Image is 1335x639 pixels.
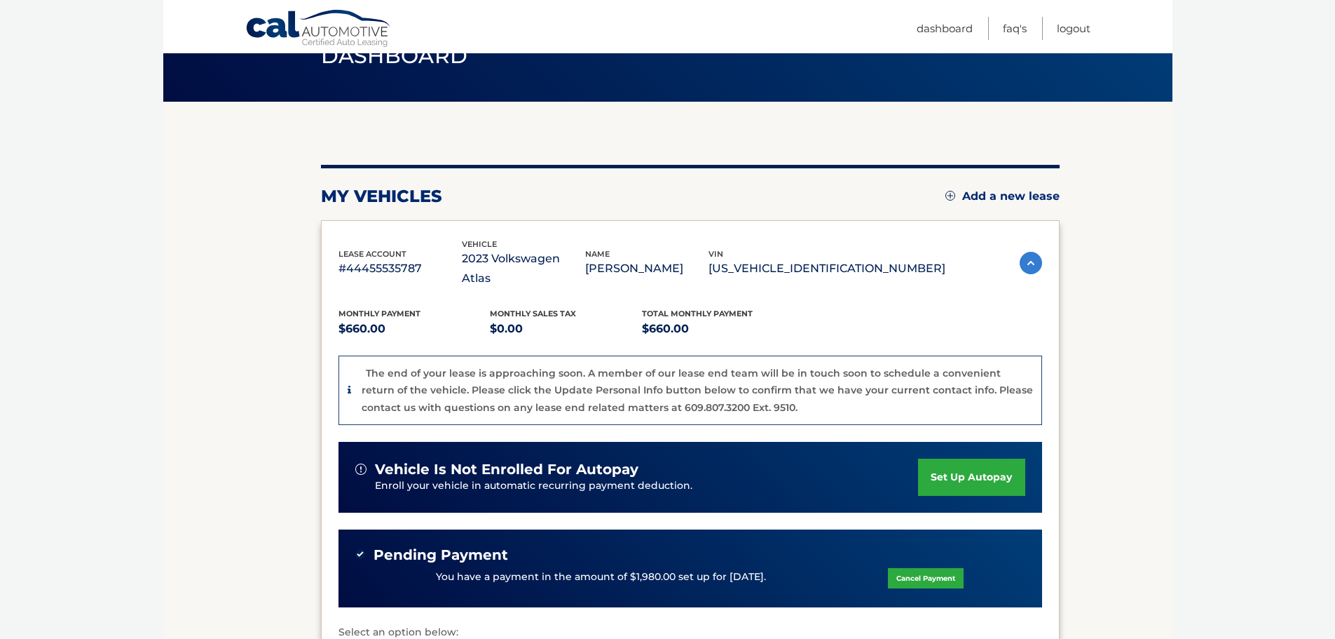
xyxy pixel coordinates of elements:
[585,259,708,278] p: [PERSON_NAME]
[708,249,723,259] span: vin
[642,319,794,339] p: $660.00
[490,319,642,339] p: $0.00
[245,9,392,50] a: Cal Automotive
[708,259,945,278] p: [US_VEHICLE_IDENTIFICATION_NUMBER]
[338,319,491,339] p: $660.00
[462,249,585,288] p: 2023 Volkswagen Atlas
[1020,252,1042,274] img: accordion-active.svg
[918,459,1025,496] a: set up autopay
[462,239,497,249] span: vehicle
[917,17,973,40] a: Dashboard
[1003,17,1027,40] a: FAQ's
[321,43,468,69] span: Dashboard
[375,461,638,478] span: vehicle is not enrolled for autopay
[355,464,367,475] img: alert-white.svg
[490,309,576,318] span: Monthly sales Tax
[374,546,508,564] span: Pending Payment
[338,309,420,318] span: Monthly Payment
[585,249,610,259] span: name
[375,478,919,494] p: Enroll your vehicle in automatic recurring payment deduction.
[888,568,964,588] a: Cancel Payment
[338,259,462,278] p: #44455535787
[321,186,442,207] h2: my vehicles
[362,367,1033,414] p: The end of your lease is approaching soon. A member of our lease end team will be in touch soon t...
[1057,17,1090,40] a: Logout
[945,189,1060,203] a: Add a new lease
[338,249,406,259] span: lease account
[642,309,753,318] span: Total Monthly Payment
[436,570,766,585] p: You have a payment in the amount of $1,980.00 set up for [DATE].
[355,549,365,559] img: check-green.svg
[945,191,955,201] img: add.svg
